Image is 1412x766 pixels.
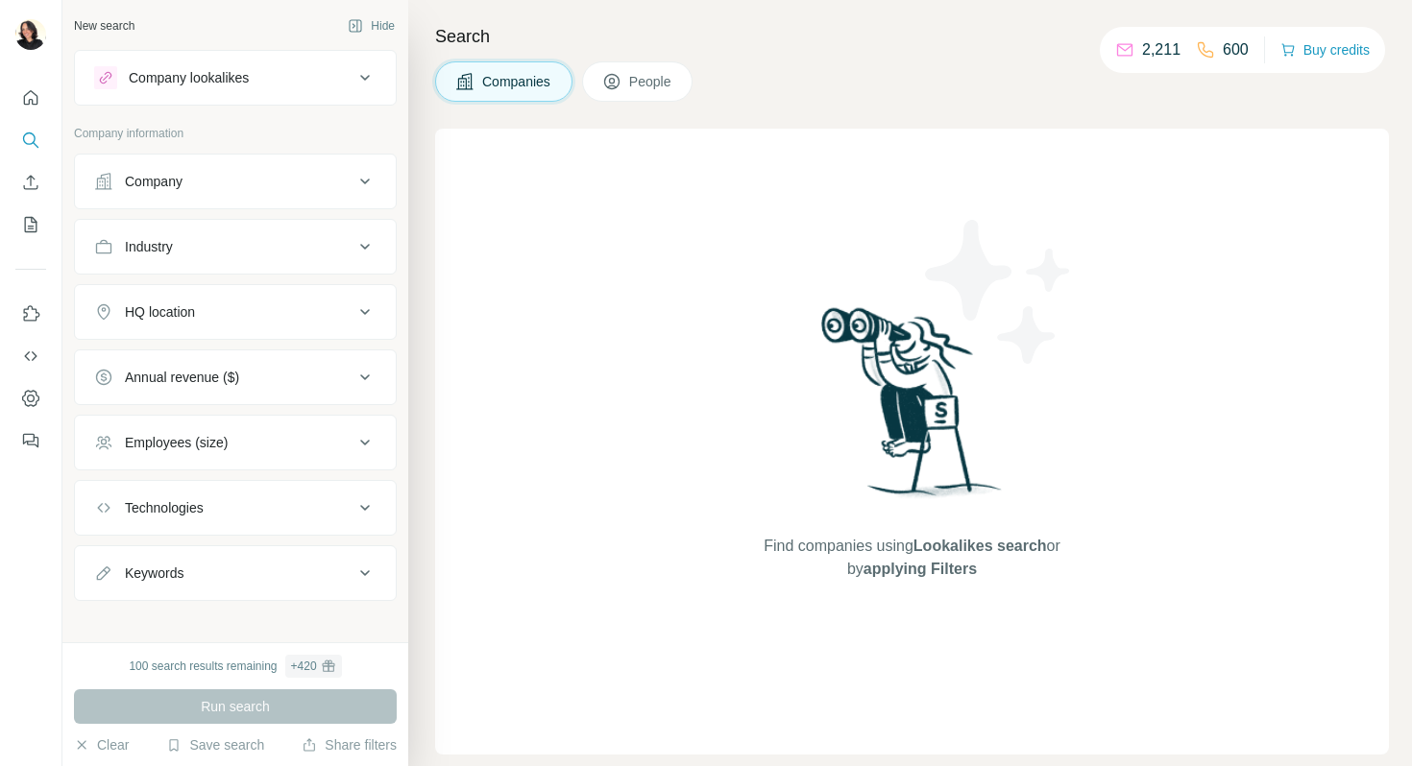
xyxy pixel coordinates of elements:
[334,12,408,40] button: Hide
[15,81,46,115] button: Quick start
[125,498,204,517] div: Technologies
[125,368,239,387] div: Annual revenue ($)
[74,17,134,35] div: New search
[913,538,1047,554] span: Lookalikes search
[129,68,249,87] div: Company lookalikes
[125,433,228,452] div: Employees (size)
[913,205,1085,378] img: Surfe Illustration - Stars
[15,165,46,200] button: Enrich CSV
[1223,38,1249,61] p: 600
[15,423,46,458] button: Feedback
[125,172,183,191] div: Company
[482,72,552,91] span: Companies
[75,224,396,270] button: Industry
[166,735,264,754] button: Save search
[15,123,46,157] button: Search
[758,535,1065,581] span: Find companies using or by
[75,55,396,101] button: Company lookalikes
[125,563,183,583] div: Keywords
[125,302,195,322] div: HQ location
[75,550,396,596] button: Keywords
[129,655,341,678] div: 100 search results remaining
[75,289,396,335] button: HQ location
[15,297,46,331] button: Use Surfe on LinkedIn
[813,302,1012,516] img: Surfe Illustration - Woman searching with binoculars
[15,19,46,50] img: Avatar
[435,23,1389,50] h4: Search
[74,125,397,142] p: Company information
[75,158,396,204] button: Company
[302,735,397,754] button: Share filters
[74,735,129,754] button: Clear
[75,354,396,400] button: Annual revenue ($)
[75,485,396,531] button: Technologies
[864,561,977,577] span: applying Filters
[1280,36,1370,63] button: Buy credits
[629,72,673,91] span: People
[15,381,46,416] button: Dashboard
[125,237,173,256] div: Industry
[15,207,46,242] button: My lists
[15,339,46,373] button: Use Surfe API
[1142,38,1181,61] p: 2,211
[75,419,396,466] button: Employees (size)
[291,658,317,675] div: + 420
